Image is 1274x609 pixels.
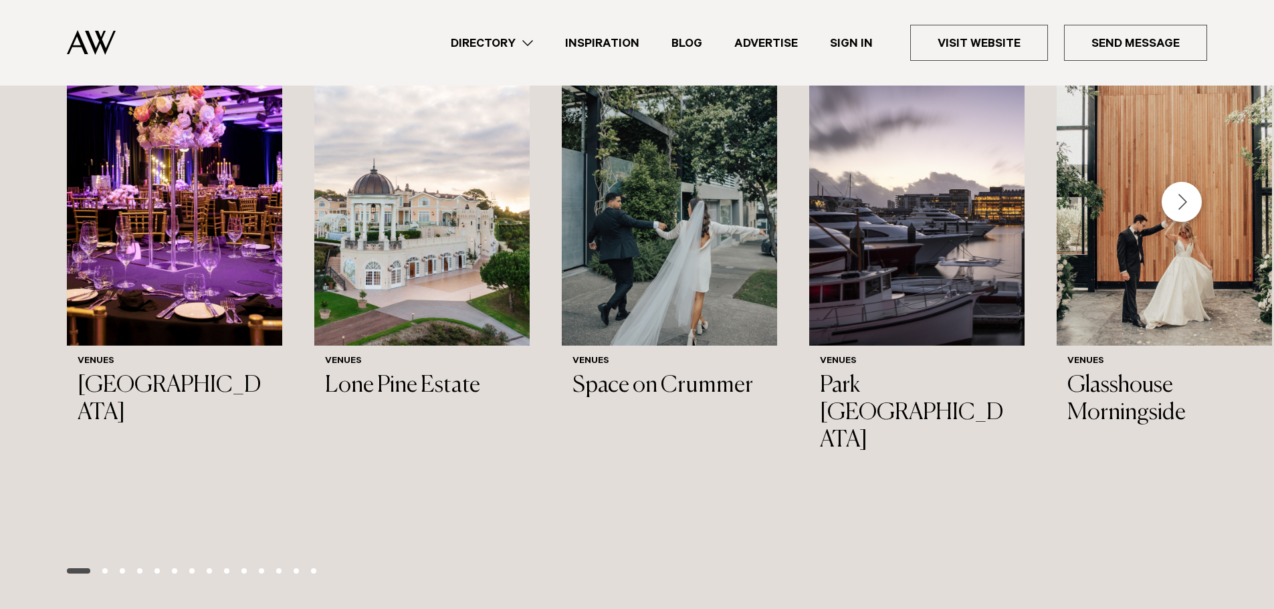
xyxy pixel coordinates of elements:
[562,57,777,547] swiper-slide: 3 / 41
[562,57,777,411] a: Just married in Ponsonby Venues Space on Crummer
[67,57,282,438] a: Auckland Weddings Venues | Pullman Auckland Hotel Venues [GEOGRAPHIC_DATA]
[809,57,1025,547] swiper-slide: 4 / 41
[67,30,116,55] img: Auckland Weddings Logo
[655,34,718,52] a: Blog
[549,34,655,52] a: Inspiration
[809,57,1025,346] img: Yacht in the harbour at Park Hyatt Auckland
[67,57,282,346] img: Auckland Weddings Venues | Pullman Auckland Hotel
[1067,372,1261,427] h3: Glasshouse Morningside
[314,57,530,346] img: Exterior view of Lone Pine Estate
[814,34,889,52] a: Sign In
[1057,57,1272,438] a: Just married at Glasshouse Venues Glasshouse Morningside
[78,356,272,368] h6: Venues
[910,25,1048,61] a: Visit Website
[325,356,519,368] h6: Venues
[1067,356,1261,368] h6: Venues
[314,57,530,411] a: Exterior view of Lone Pine Estate Venues Lone Pine Estate
[1057,57,1272,346] img: Just married at Glasshouse
[718,34,814,52] a: Advertise
[435,34,549,52] a: Directory
[562,57,777,346] img: Just married in Ponsonby
[572,372,766,400] h3: Space on Crummer
[820,372,1014,454] h3: Park [GEOGRAPHIC_DATA]
[78,372,272,427] h3: [GEOGRAPHIC_DATA]
[314,57,530,547] swiper-slide: 2 / 41
[809,57,1025,465] a: Yacht in the harbour at Park Hyatt Auckland Venues Park [GEOGRAPHIC_DATA]
[325,372,519,400] h3: Lone Pine Estate
[1064,25,1207,61] a: Send Message
[572,356,766,368] h6: Venues
[67,57,282,547] swiper-slide: 1 / 41
[1057,57,1272,547] swiper-slide: 5 / 41
[820,356,1014,368] h6: Venues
